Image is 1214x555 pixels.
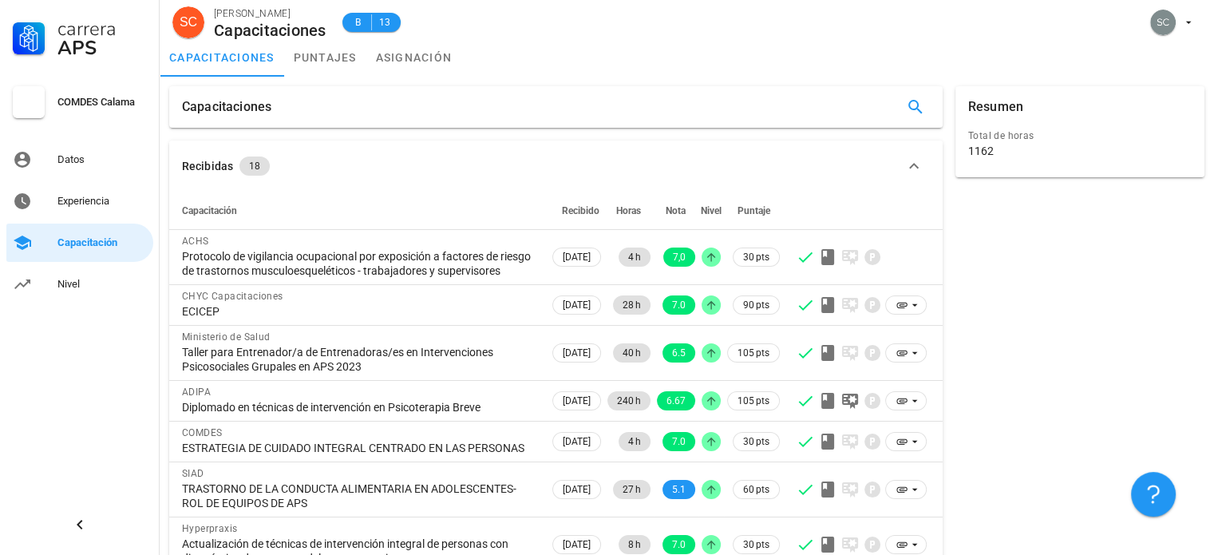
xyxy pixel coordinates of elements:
div: Nivel [57,278,147,291]
a: Capacitación [6,224,153,262]
span: 6.5 [672,343,686,363]
div: 1162 [968,144,994,158]
span: B [352,14,365,30]
div: COMDES Calama [57,96,147,109]
span: 30 pts [743,537,769,553]
span: Nivel [701,205,722,216]
div: ECICEP [182,304,536,319]
th: Puntaje [724,192,783,230]
span: 4 h [628,248,641,267]
span: [DATE] [563,536,591,553]
div: Recibidas [182,157,233,175]
span: 7,0 [673,248,686,267]
div: APS [57,38,147,57]
th: Recibido [549,192,604,230]
span: 13 [378,14,391,30]
span: [DATE] [563,344,591,362]
span: 7.0 [672,432,686,451]
div: Diplomado en técnicas de intervención en Psicoterapia Breve [182,400,536,414]
div: Total de horas [968,128,1192,144]
a: Datos [6,141,153,179]
span: 28 h [623,295,641,315]
span: [DATE] [563,433,591,450]
span: CHYC Capacitaciones [182,291,283,302]
span: Puntaje [737,205,770,216]
div: ESTRATEGIA DE CUIDADO INTEGRAL CENTRADO EN LAS PERSONAS [182,441,536,455]
span: 30 pts [743,434,769,450]
span: COMDES [182,427,222,438]
span: Nota [666,205,686,216]
th: Nivel [698,192,724,230]
span: [DATE] [563,392,591,410]
div: Datos [57,153,147,166]
div: Experiencia [57,195,147,208]
span: [DATE] [563,248,591,266]
span: 40 h [623,343,641,363]
span: Recibido [562,205,599,216]
span: 6.67 [666,391,686,410]
div: [PERSON_NAME] [214,6,326,22]
span: 7.0 [672,295,686,315]
span: 27 h [623,480,641,499]
span: 4 h [628,432,641,451]
span: 105 pts [737,345,769,361]
div: Capacitación [57,236,147,249]
th: Capacitación [169,192,549,230]
span: Hyperpraxis [182,523,237,534]
span: ACHS [182,236,209,247]
a: puntajes [284,38,366,77]
span: 7.0 [672,535,686,554]
span: ADIPA [182,387,211,398]
span: 18 [249,157,260,176]
th: Horas [604,192,654,230]
div: Resumen [968,86,1023,128]
div: TRASTORNO DE LA CONDUCTA ALIMENTARIA EN ADOLESCENTES-ROL DE EQUIPOS DE APS [182,482,536,510]
span: 5.1 [672,480,686,499]
span: SC [180,6,197,38]
span: Capacitación [182,205,237,216]
div: avatar [172,6,204,38]
a: Experiencia [6,182,153,220]
span: 8 h [628,535,641,554]
a: capacitaciones [160,38,284,77]
div: Carrera [57,19,147,38]
a: Nivel [6,265,153,303]
div: Capacitaciones [214,22,326,39]
span: 30 pts [743,249,769,265]
a: asignación [366,38,462,77]
th: Nota [654,192,698,230]
div: Capacitaciones [182,86,271,128]
span: 60 pts [743,482,769,498]
span: 105 pts [737,393,769,409]
span: Ministerio de Salud [182,331,271,343]
div: avatar [1150,10,1176,35]
span: 240 h [617,391,641,410]
div: Protocolo de vigilancia ocupacional por exposición a factores de riesgo de trastornos musculoesqu... [182,249,536,278]
span: 90 pts [743,297,769,313]
span: Horas [616,205,641,216]
span: [DATE] [563,296,591,314]
span: [DATE] [563,481,591,498]
span: SIAD [182,468,204,479]
div: Taller para Entrenador/a de Entrenadoras/es en Intervenciones Psicosociales Grupales en APS 2023 [182,345,536,374]
button: Recibidas 18 [169,141,943,192]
